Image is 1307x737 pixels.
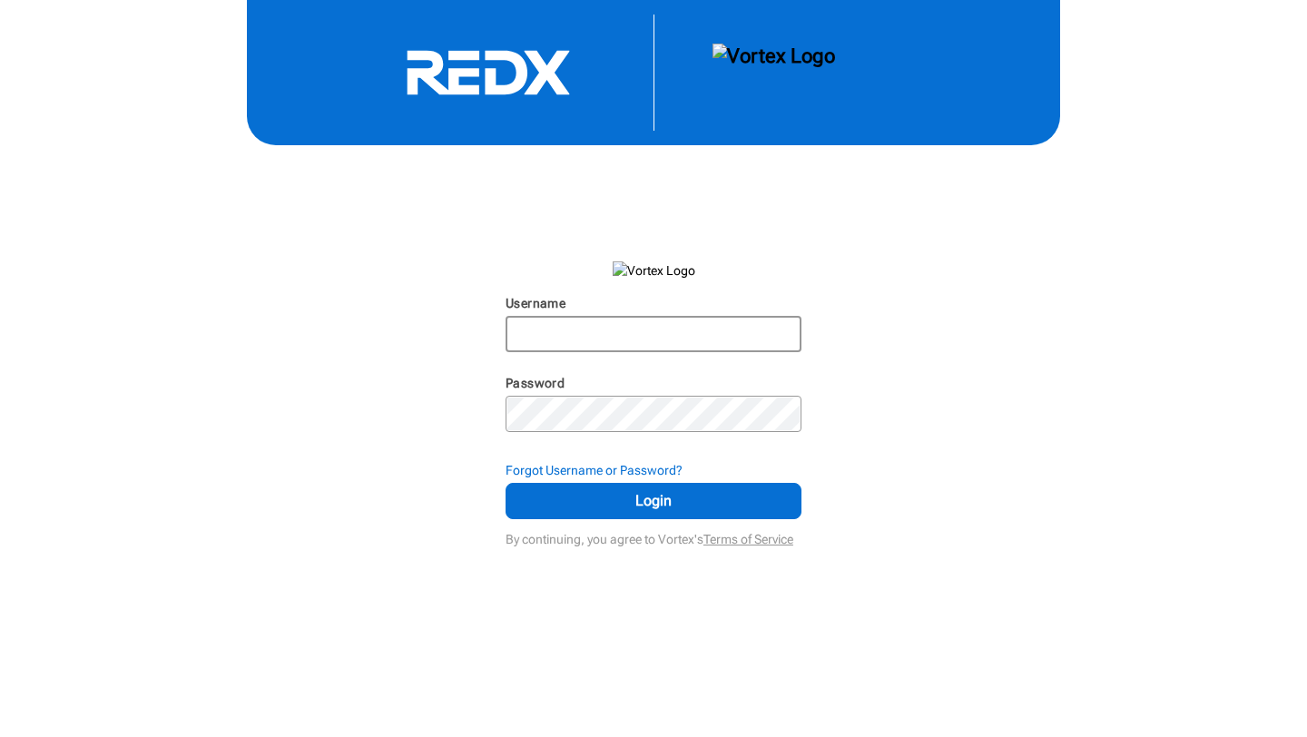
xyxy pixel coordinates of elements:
img: Vortex Logo [712,44,835,102]
svg: RedX Logo [352,49,624,96]
strong: Forgot Username or Password? [506,463,683,477]
label: Username [506,296,565,310]
div: Forgot Username or Password? [506,461,801,479]
label: Password [506,376,565,390]
button: Login [506,483,801,519]
img: Vortex Logo [613,261,695,280]
a: Terms of Service [703,532,793,546]
div: By continuing, you agree to Vortex's [506,523,801,548]
span: Login [528,490,779,512]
